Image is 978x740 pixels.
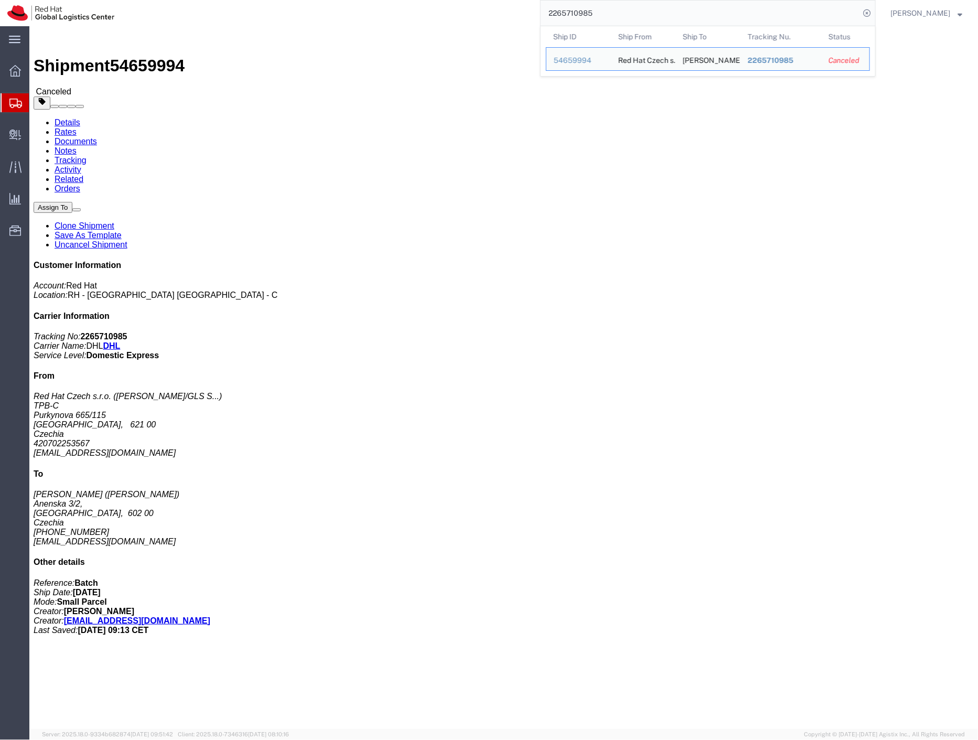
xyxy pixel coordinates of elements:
button: [PERSON_NAME] [890,7,963,19]
th: Ship From [611,26,676,47]
th: Status [821,26,870,47]
span: 2265710985 [748,56,793,65]
th: Tracking Nu. [740,26,822,47]
img: logo [7,5,114,21]
div: Canceled [829,55,862,66]
div: 54659994 [554,55,604,66]
span: Client: 2025.18.0-7346316 [178,731,289,737]
span: Server: 2025.18.0-9334b682874 [42,731,173,737]
input: Search for shipment number, reference number [541,1,859,26]
th: Ship To [675,26,740,47]
iframe: FS Legacy Container [29,26,978,729]
table: Search Results [546,26,875,76]
span: [DATE] 09:51:42 [131,731,173,737]
span: Copyright © [DATE]-[DATE] Agistix Inc., All Rights Reserved [804,730,965,739]
span: [DATE] 08:10:16 [248,731,289,737]
th: Ship ID [546,26,611,47]
div: Oliwia Niszczy [683,48,733,70]
div: 2265710985 [748,55,814,66]
span: Filip Lizuch [891,7,951,19]
div: Red Hat Czech s.r.o. [618,48,669,70]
